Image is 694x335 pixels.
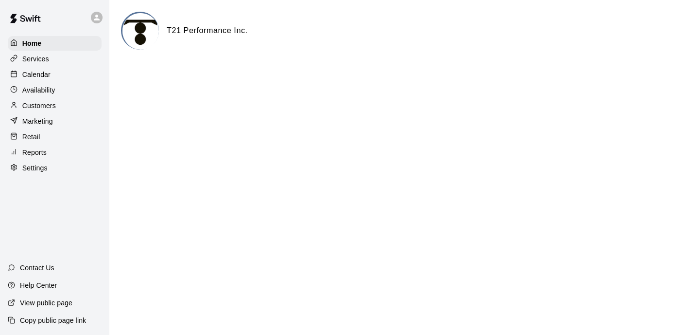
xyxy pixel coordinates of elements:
p: Services [22,54,49,64]
p: Settings [22,163,48,173]
p: Home [22,38,42,48]
a: Reports [8,145,102,160]
p: Copy public page link [20,316,86,325]
p: Customers [22,101,56,111]
a: Services [8,52,102,66]
p: Contact Us [20,263,54,273]
p: Reports [22,148,47,157]
a: Retail [8,130,102,144]
a: Customers [8,98,102,113]
p: Retail [22,132,40,142]
a: Marketing [8,114,102,129]
h6: T21 Performance Inc. [167,24,248,37]
p: Marketing [22,116,53,126]
p: View public page [20,298,72,308]
img: T21 Performance Inc. logo [122,13,159,50]
p: Availability [22,85,55,95]
p: Calendar [22,70,51,79]
a: Settings [8,161,102,175]
a: Home [8,36,102,51]
a: Calendar [8,67,102,82]
a: Availability [8,83,102,97]
p: Help Center [20,280,57,290]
